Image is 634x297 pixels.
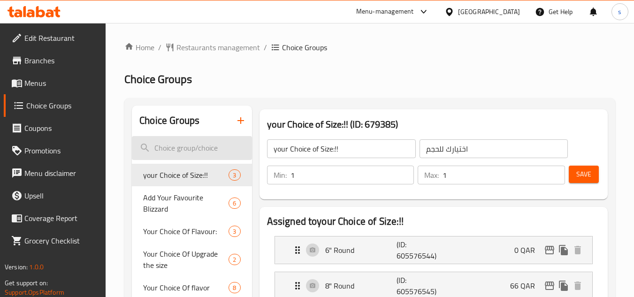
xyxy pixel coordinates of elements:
a: Choice Groups [4,94,106,117]
div: Menu-management [356,6,414,17]
p: 66 QAR [510,280,542,291]
span: 2 [229,255,240,264]
input: search [132,136,252,160]
span: Version: [5,261,28,273]
div: your Choice of Size:!!3 [132,164,252,186]
span: Choice Groups [282,42,327,53]
p: Min: [274,169,287,181]
div: Your Choice Of Upgrade the size2 [132,243,252,276]
span: Upsell [24,190,99,201]
a: Branches [4,49,106,72]
span: Your Choice Of flavor [143,282,229,293]
span: 6 [229,199,240,208]
li: / [158,42,161,53]
span: 3 [229,227,240,236]
button: duplicate [557,279,571,293]
h2: Choice Groups [139,114,199,128]
p: 0 QAR [514,244,542,256]
nav: breadcrumb [124,42,615,53]
a: Coupons [4,117,106,139]
button: edit [542,279,557,293]
a: Coverage Report [4,207,106,229]
span: Coverage Report [24,213,99,224]
a: Edit Restaurant [4,27,106,49]
div: Choices [229,198,240,209]
span: your Choice of Size:!! [143,169,229,181]
span: Promotions [24,145,99,156]
p: Max: [424,169,439,181]
span: s [618,7,621,17]
li: Expand [267,232,600,268]
span: 1.0.0 [29,261,44,273]
span: Choice Groups [124,69,192,90]
button: delete [571,279,585,293]
a: Menus [4,72,106,94]
span: Get support on: [5,277,48,289]
div: Choices [229,226,240,237]
button: edit [542,243,557,257]
a: Menu disclaimer [4,162,106,184]
a: Upsell [4,184,106,207]
span: Choice Groups [26,100,99,111]
span: Menu disclaimer [24,168,99,179]
div: Choices [229,282,240,293]
span: Your Choice Of Upgrade the size [143,248,229,271]
span: Menus [24,77,99,89]
a: Promotions [4,139,106,162]
p: (ID: 605576545) [397,274,444,297]
a: Home [124,42,154,53]
button: delete [571,243,585,257]
span: Branches [24,55,99,66]
a: Restaurants management [165,42,260,53]
button: Save [569,166,599,183]
div: Your Choice Of Flavour:3 [132,220,252,243]
div: Expand [275,236,592,264]
span: 3 [229,171,240,180]
p: (ID: 605576544) [397,239,444,261]
li: / [264,42,267,53]
span: 8 [229,283,240,292]
div: Choices [229,254,240,265]
div: [GEOGRAPHIC_DATA] [458,7,520,17]
div: Add Your Favourite Blizzard6 [132,186,252,220]
p: 8" Round [325,280,397,291]
span: Grocery Checklist [24,235,99,246]
span: Restaurants management [176,42,260,53]
div: Choices [229,169,240,181]
p: 6" Round [325,244,397,256]
span: Your Choice Of Flavour: [143,226,229,237]
h3: your Choice of Size:!! (ID: 679385) [267,117,600,132]
span: Coupons [24,122,99,134]
span: Edit Restaurant [24,32,99,44]
a: Grocery Checklist [4,229,106,252]
h2: Assigned to your Choice of Size:!! [267,214,600,228]
span: Save [576,168,591,180]
button: duplicate [557,243,571,257]
span: Add Your Favourite Blizzard [143,192,229,214]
